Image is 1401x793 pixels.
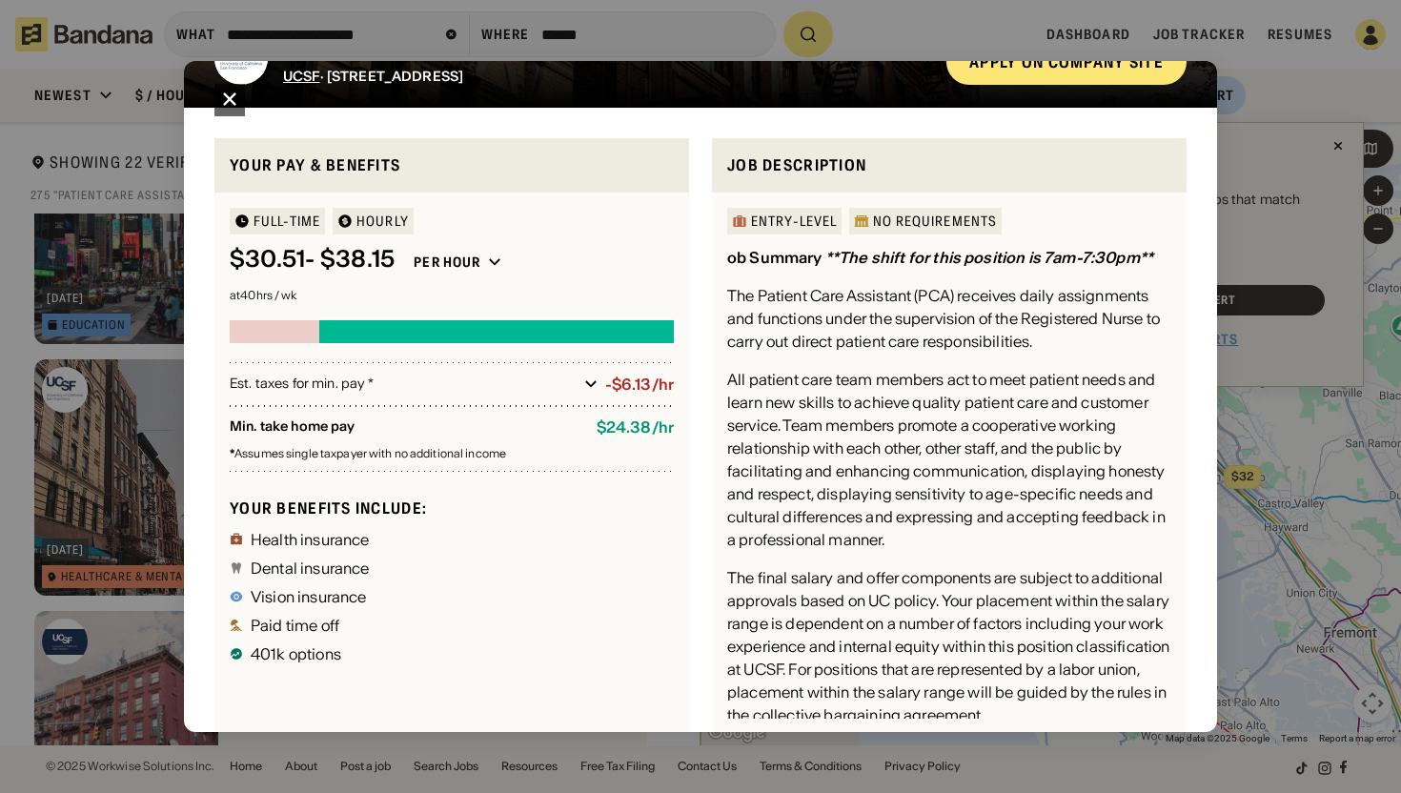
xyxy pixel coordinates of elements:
div: at 40 hrs / wk [230,290,674,301]
div: Health insurance [251,532,370,547]
div: Job Description [727,153,1171,177]
div: Assumes single taxpayer with no additional income [230,448,674,459]
div: Dental insurance [251,560,370,576]
div: $ 24.38 / hr [597,418,674,437]
div: Paid time off [251,618,339,633]
div: No Requirements [873,214,997,228]
div: Your pay & benefits [230,153,674,177]
div: Vision insurance [251,589,367,604]
div: Per hour [414,254,480,271]
div: · [STREET_ADDRESS] [283,69,931,85]
div: 401k options [251,646,341,661]
div: Full-time [254,214,320,228]
div: The final salary and offer components are subject to additional approvals based on UC policy. You... [727,566,1171,726]
div: -$6.13/hr [605,376,674,394]
div: ob Summary [727,248,822,267]
div: Min. take home pay [230,418,581,437]
span: UCSF [283,68,320,85]
div: The Patient Care Assistant (PCA) receives daily assignments and functions under the supervision o... [727,284,1171,353]
div: Est. taxes for min. pay * [230,375,577,394]
div: Apply on company site [969,54,1164,70]
div: Entry-Level [751,214,837,228]
em: **The shift for this position is 7am-7:30pm** [825,248,1153,267]
div: All patient care team members act to meet patient needs and learn new skills to achieve quality p... [727,368,1171,551]
div: $ 30.51 - $38.15 [230,246,395,274]
div: Your benefits include: [230,498,674,518]
div: HOURLY [356,214,409,228]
